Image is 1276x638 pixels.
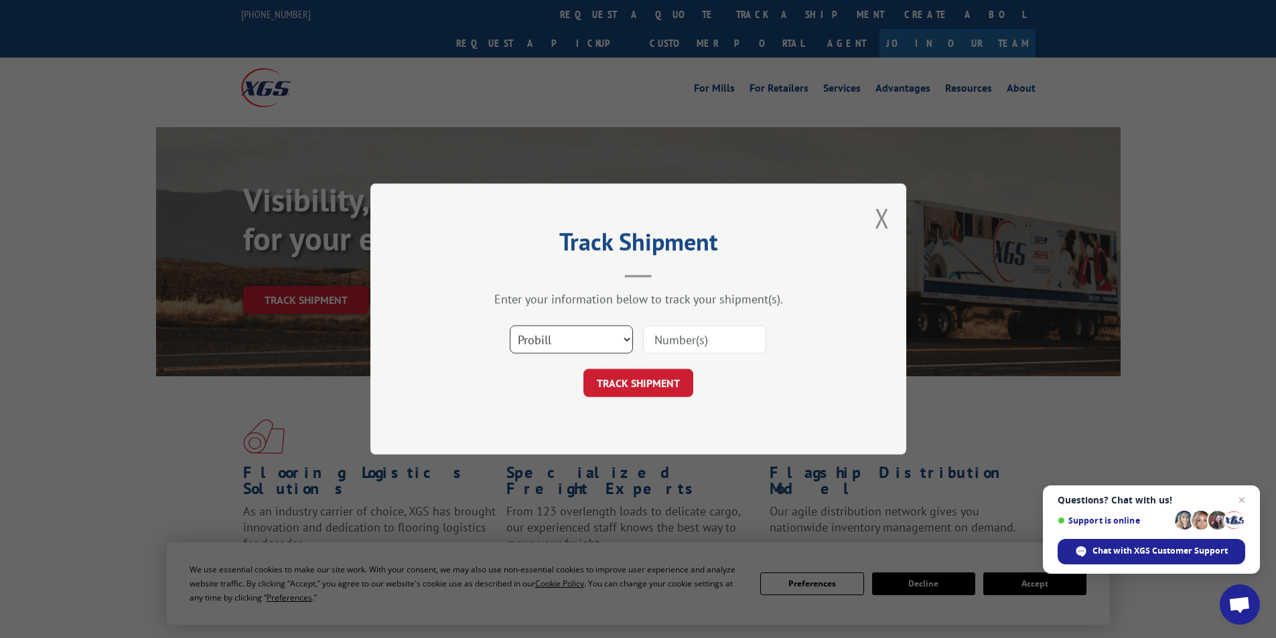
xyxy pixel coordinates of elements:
[1220,584,1260,625] a: Open chat
[437,291,839,307] div: Enter your information below to track your shipment(s).
[437,232,839,258] h2: Track Shipment
[875,200,890,236] button: Close modal
[1058,515,1170,526] span: Support is online
[1058,539,1245,564] span: Chat with XGS Customer Support
[1058,495,1245,505] span: Questions? Chat with us!
[643,325,766,353] input: Number(s)
[1092,545,1228,557] span: Chat with XGS Customer Support
[583,369,693,397] button: TRACK SHIPMENT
